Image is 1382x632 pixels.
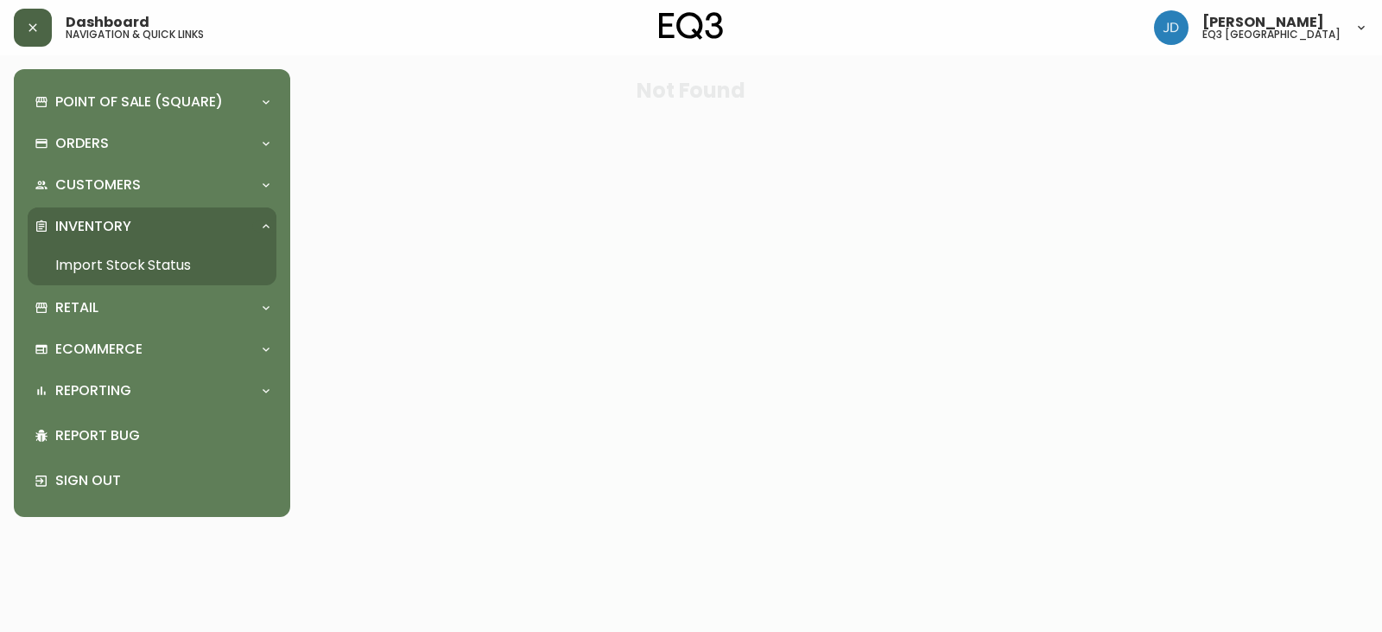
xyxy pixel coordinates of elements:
[28,83,276,121] div: Point of Sale (Square)
[66,29,204,40] h5: navigation & quick links
[55,471,269,490] p: Sign Out
[55,217,131,236] p: Inventory
[28,372,276,410] div: Reporting
[28,330,276,368] div: Ecommerce
[55,381,131,400] p: Reporting
[659,12,723,40] img: logo
[1154,10,1189,45] img: 7c567ac048721f22e158fd313f7f0981
[55,93,223,112] p: Point of Sale (Square)
[28,289,276,327] div: Retail
[1202,16,1324,29] span: [PERSON_NAME]
[55,176,141,195] p: Customers
[55,426,269,445] p: Report Bug
[28,166,276,204] div: Customers
[28,207,276,246] div: Inventory
[28,246,276,285] a: Import Stock Status
[1202,29,1341,40] h5: eq3 [GEOGRAPHIC_DATA]
[28,458,276,503] div: Sign Out
[55,298,98,317] p: Retail
[28,413,276,458] div: Report Bug
[28,124,276,163] div: Orders
[55,340,143,359] p: Ecommerce
[66,16,149,29] span: Dashboard
[55,134,109,153] p: Orders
